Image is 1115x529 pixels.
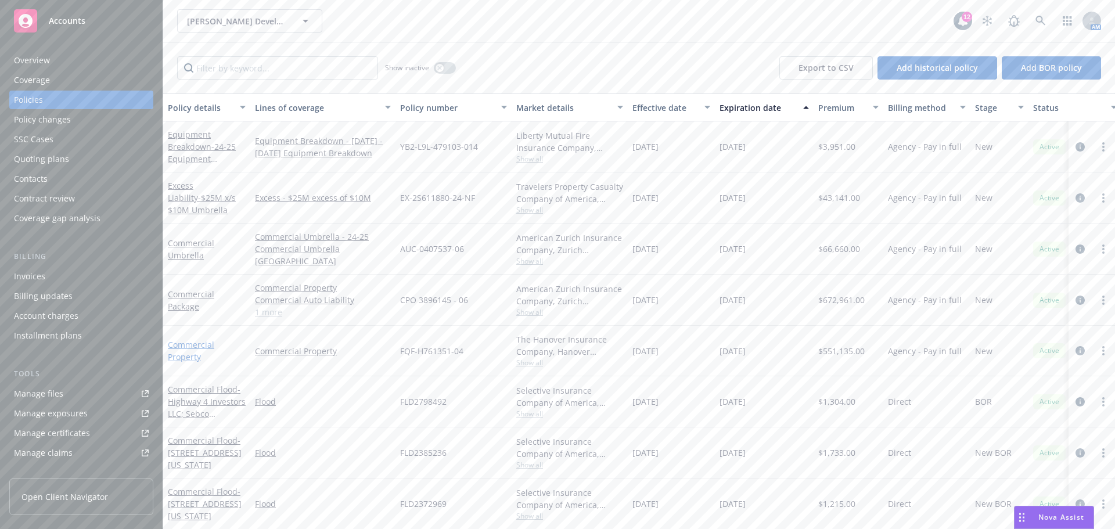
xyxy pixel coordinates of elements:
[975,294,992,306] span: New
[168,102,233,114] div: Policy details
[1014,506,1094,529] button: Nova Assist
[9,444,153,462] a: Manage claims
[14,91,43,109] div: Policies
[168,435,242,470] a: Commercial Flood
[9,110,153,129] a: Policy changes
[9,424,153,442] a: Manage certificates
[720,243,746,255] span: [DATE]
[1038,512,1084,522] span: Nova Assist
[888,102,953,114] div: Billing method
[14,307,78,325] div: Account charges
[818,243,860,255] span: $66,660.00
[168,486,242,521] span: - [STREET_ADDRESS][US_STATE]
[814,93,883,121] button: Premium
[9,287,153,305] a: Billing updates
[9,384,153,403] a: Manage files
[720,192,746,204] span: [DATE]
[632,294,659,306] span: [DATE]
[9,150,153,168] a: Quoting plans
[1038,397,1061,407] span: Active
[1038,499,1061,509] span: Active
[1038,448,1061,458] span: Active
[255,282,391,294] a: Commercial Property
[1021,62,1082,73] span: Add BOR policy
[177,9,322,33] button: [PERSON_NAME] Development Company LLC
[1073,395,1087,409] a: circleInformation
[168,129,236,177] a: Equipment Breakdown
[168,141,236,177] span: - 24-25 Equipment Breakdown
[888,294,962,306] span: Agency - Pay in full
[168,486,242,521] a: Commercial Flood
[818,192,860,204] span: $43,141.00
[888,192,962,204] span: Agency - Pay in full
[14,209,100,228] div: Coverage gap analysis
[975,498,1012,510] span: New BOR
[1038,142,1061,152] span: Active
[400,141,478,153] span: YB2-L9L-479103-014
[1002,9,1026,33] a: Report a Bug
[516,102,610,114] div: Market details
[516,487,623,511] div: Selective Insurance Company of America, Selective Insurance Group
[1096,293,1110,307] a: more
[177,56,378,80] input: Filter by keyword...
[818,447,855,459] span: $1,733.00
[975,243,992,255] span: New
[250,93,395,121] button: Lines of coverage
[818,102,866,114] div: Premium
[1033,102,1104,114] div: Status
[818,345,865,357] span: $551,135.00
[632,141,659,153] span: [DATE]
[516,129,623,154] div: Liberty Mutual Fire Insurance Company, Liberty Mutual
[168,289,214,312] a: Commercial Package
[1096,497,1110,511] a: more
[720,498,746,510] span: [DATE]
[877,56,997,80] button: Add historical policy
[168,237,214,261] a: Commercial Umbrella
[975,447,1012,459] span: New BOR
[9,307,153,325] a: Account charges
[516,358,623,368] span: Show all
[975,395,992,408] span: BOR
[1096,344,1110,358] a: more
[255,447,391,459] a: Flood
[400,345,463,357] span: FQF-H761351-04
[888,141,962,153] span: Agency - Pay in full
[1096,446,1110,460] a: more
[1056,9,1079,33] a: Switch app
[975,192,992,204] span: New
[976,9,999,33] a: Stop snowing
[1096,191,1110,205] a: more
[720,102,796,114] div: Expiration date
[1038,244,1061,254] span: Active
[255,395,391,408] a: Flood
[818,395,855,408] span: $1,304.00
[516,307,623,317] span: Show all
[1073,344,1087,358] a: circleInformation
[888,395,911,408] span: Direct
[9,404,153,423] a: Manage exposures
[516,205,623,215] span: Show all
[9,209,153,228] a: Coverage gap analysis
[1096,140,1110,154] a: more
[1002,56,1101,80] button: Add BOR policy
[14,384,63,403] div: Manage files
[632,447,659,459] span: [DATE]
[14,326,82,345] div: Installment plans
[400,498,447,510] span: FLD2372969
[9,463,153,482] a: Manage BORs
[888,447,911,459] span: Direct
[168,435,242,470] span: - [STREET_ADDRESS][US_STATE]
[512,93,628,121] button: Market details
[1096,242,1110,256] a: more
[1029,9,1052,33] a: Search
[1073,446,1087,460] a: circleInformation
[632,345,659,357] span: [DATE]
[9,130,153,149] a: SSC Cases
[516,460,623,470] span: Show all
[516,511,623,521] span: Show all
[168,192,236,215] span: - $25M x/s $10M Umbrella
[516,283,623,307] div: American Zurich Insurance Company, Zurich Insurance Group
[395,93,512,121] button: Policy number
[632,243,659,255] span: [DATE]
[9,91,153,109] a: Policies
